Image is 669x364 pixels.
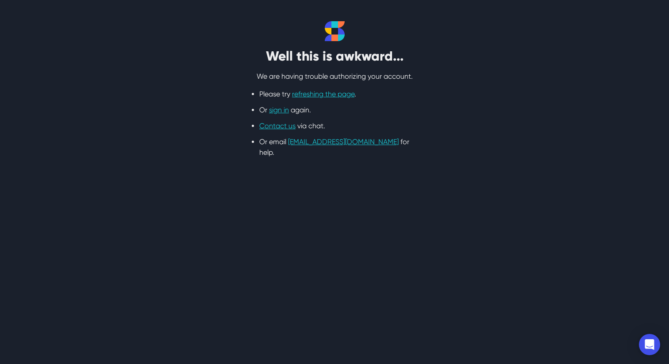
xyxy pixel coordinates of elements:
[259,105,410,115] li: Or again.
[259,122,296,130] a: Contact us
[269,106,289,114] a: sign in
[259,121,410,131] li: via chat.
[224,48,445,64] h2: Well this is awkward...
[224,71,445,82] p: We are having trouble authorizing your account.
[259,89,410,100] li: Please try .
[292,90,354,98] a: refreshing the page
[259,137,410,158] li: Or email for help.
[639,334,660,355] div: Open Intercom Messenger
[288,138,399,146] a: [EMAIL_ADDRESS][DOMAIN_NAME]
